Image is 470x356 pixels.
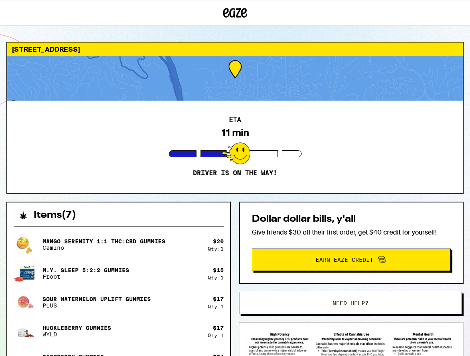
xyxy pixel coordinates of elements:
[14,233,36,256] img: Camino - Mango Serenity 1:1 THC:CBD Gummies
[208,275,224,280] div: Qty: 1
[208,304,224,309] div: Qty: 1
[43,302,151,309] p: PLUS
[213,238,224,245] div: $ 20
[14,291,36,314] img: PLUS - Sour Watermelon UPLIFT Gummies
[229,117,241,123] h2: ETA
[43,238,165,245] p: Mango Serenity 1:1 THC:CBD Gummies
[43,273,129,280] p: Froot
[43,296,151,302] p: Sour Watermelon UPLIFT Gummies
[208,246,224,251] div: Qty: 1
[43,267,129,273] p: M.Y. SLEEP 5:2:2 Gummies
[14,320,36,342] img: WYLD - Huckleberry Gummies
[193,169,277,177] p: Driver is on the way!
[43,325,111,331] p: Huckleberry Gummies
[252,228,451,237] p: Give friends $30 off their first order, get $40 credit for yourself!
[213,267,224,273] div: $ 15
[221,127,249,138] div: 11 min
[213,296,224,302] div: $ 17
[34,210,76,220] h2: Items ( 7 )
[418,332,462,352] iframe: Opens a widget where you can find more information
[14,263,36,284] img: Froot - M.Y. SLEEP 5:2:2 Gummies
[239,292,462,314] button: Need help?
[43,331,111,338] p: WYLD
[252,249,451,271] button: Earn Eaze Credit
[208,333,224,338] div: Qty: 1
[252,214,451,224] h2: Dollar dollar bills, y'all
[43,245,165,251] p: Camino
[332,300,369,306] span: Need help?
[7,42,463,56] div: [STREET_ADDRESS]
[316,257,373,263] span: Earn Eaze Credit
[213,325,224,331] div: $ 17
